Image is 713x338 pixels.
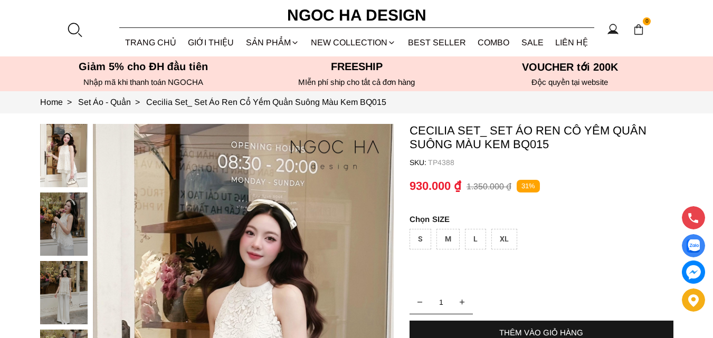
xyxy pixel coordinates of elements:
img: img-CART-ICON-ksit0nf1 [633,24,644,35]
a: BEST SELLER [402,28,472,56]
p: SIZE [410,215,673,224]
a: Display image [682,234,705,257]
div: XL [491,229,517,249]
div: L [465,229,486,249]
p: 1.350.000 ₫ [467,181,511,191]
img: Cecilia Set_ Set Áo Ren Cổ Yếm Quần Suông Màu Kem BQ015_mini_0 [40,124,88,187]
a: TRANG CHỦ [119,28,183,56]
span: > [63,98,76,107]
img: Cecilia Set_ Set Áo Ren Cổ Yếm Quần Suông Màu Kem BQ015_mini_1 [40,192,88,256]
div: S [410,229,431,249]
h6: MIễn phí ship cho tất cả đơn hàng [253,78,460,87]
p: TP4388 [428,158,673,167]
div: SẢN PHẨM [240,28,306,56]
h6: SKU: [410,158,428,167]
div: THÊM VÀO GIỎ HÀNG [410,328,673,337]
p: 930.000 ₫ [410,179,461,193]
p: Cecilia Set_ Set Áo Ren Cổ Yếm Quần Suông Màu Kem BQ015 [410,124,673,151]
font: Nhập mã khi thanh toán NGOCHA [83,78,203,86]
p: 31% [517,180,540,193]
a: SALE [516,28,550,56]
a: messenger [682,260,705,284]
img: Cecilia Set_ Set Áo Ren Cổ Yếm Quần Suông Màu Kem BQ015_mini_2 [40,261,88,324]
div: M [436,229,460,249]
a: Link to Cecilia Set_ Set Áo Ren Cổ Yếm Quần Suông Màu Kem BQ015 [146,98,386,107]
font: Giảm 5% cho ĐH đầu tiên [79,61,208,72]
h5: VOUCHER tới 200K [467,61,673,73]
a: Link to Set Áo - Quần [78,98,146,107]
h6: Độc quyền tại website [467,78,673,87]
a: Ngoc Ha Design [278,3,436,28]
img: Display image [687,239,700,253]
a: NEW COLLECTION [305,28,402,56]
span: > [131,98,144,107]
a: LIÊN HỆ [549,28,594,56]
input: Quantity input [410,292,473,313]
span: 0 [643,17,651,26]
a: GIỚI THIỆU [182,28,240,56]
font: Freeship [331,61,383,72]
a: Link to Home [40,98,78,107]
a: Combo [472,28,516,56]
